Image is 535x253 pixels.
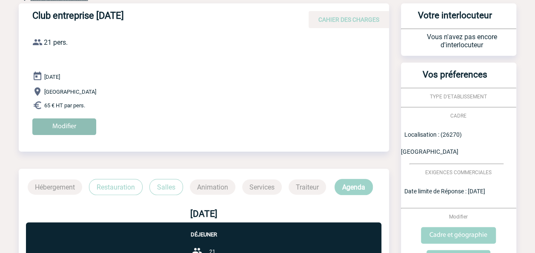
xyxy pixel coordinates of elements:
span: CAHIER DES CHARGES [318,16,379,23]
p: Traiteur [289,179,326,195]
span: Date limite de Réponse : [DATE] [404,188,485,195]
span: Modifier [449,214,468,220]
p: Salles [149,179,183,195]
input: Cadre et géographie [421,227,496,244]
h4: Club entreprise [DATE] [32,10,288,25]
span: [GEOGRAPHIC_DATA] [44,89,96,95]
h3: Votre interlocuteur [404,10,506,29]
p: Restauration [89,179,143,195]
p: Agenda [335,179,373,195]
h3: Vos préferences [404,69,506,88]
p: Services [242,179,282,195]
span: Localisation : (26270) [GEOGRAPHIC_DATA] [401,131,462,155]
p: Animation [190,179,235,195]
p: Hébergement [28,179,82,195]
b: [DATE] [190,209,217,219]
span: 65 € HT par pers. [44,102,85,109]
p: Déjeuner [26,222,381,238]
input: Modifier [32,118,96,135]
span: 21 pers. [44,38,68,46]
span: TYPE D'ETABLISSEMENT [430,94,487,100]
span: EXIGENCES COMMERCIALES [425,170,492,175]
span: [DATE] [44,74,60,80]
span: Vous n'avez pas encore d'interlocuteur [427,33,497,49]
span: CADRE [450,113,466,119]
